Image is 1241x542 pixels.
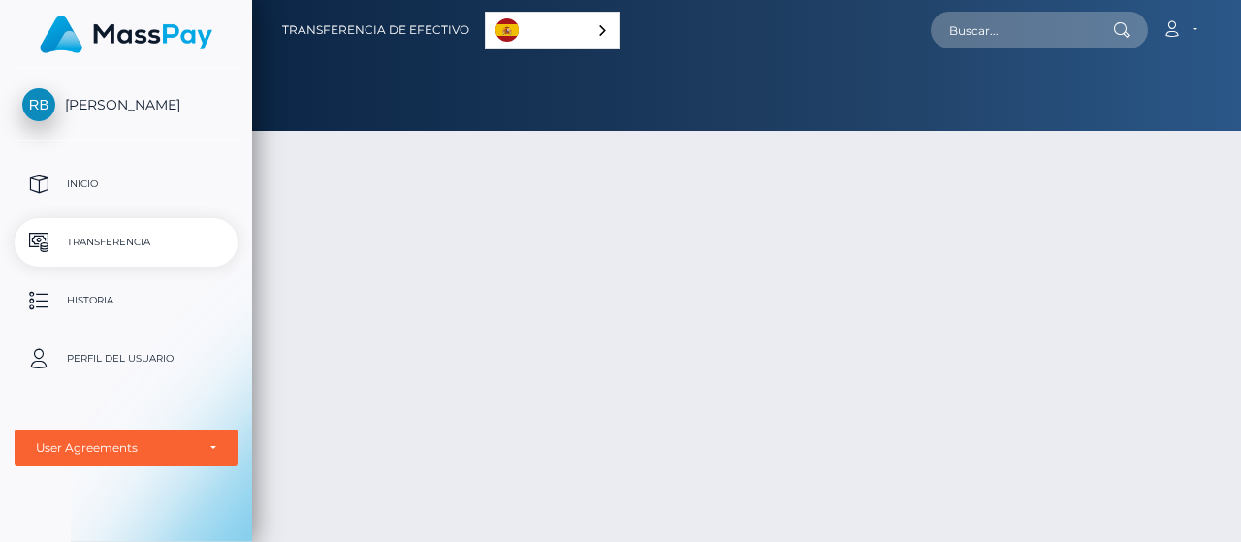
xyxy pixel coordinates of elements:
p: Perfil del usuario [22,344,230,373]
a: Español [486,13,619,48]
p: Transferencia [22,228,230,257]
a: Transferencia de efectivo [282,10,469,50]
p: Historia [22,286,230,315]
a: Inicio [15,160,238,208]
aside: Language selected: Español [485,12,620,49]
a: Transferencia [15,218,238,267]
button: User Agreements [15,430,238,466]
a: Historia [15,276,238,325]
input: Buscar... [931,12,1113,48]
img: MassPay [40,16,212,53]
div: Language [485,12,620,49]
a: Perfil del usuario [15,335,238,383]
div: User Agreements [36,440,195,456]
span: [PERSON_NAME] [15,96,238,113]
p: Inicio [22,170,230,199]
